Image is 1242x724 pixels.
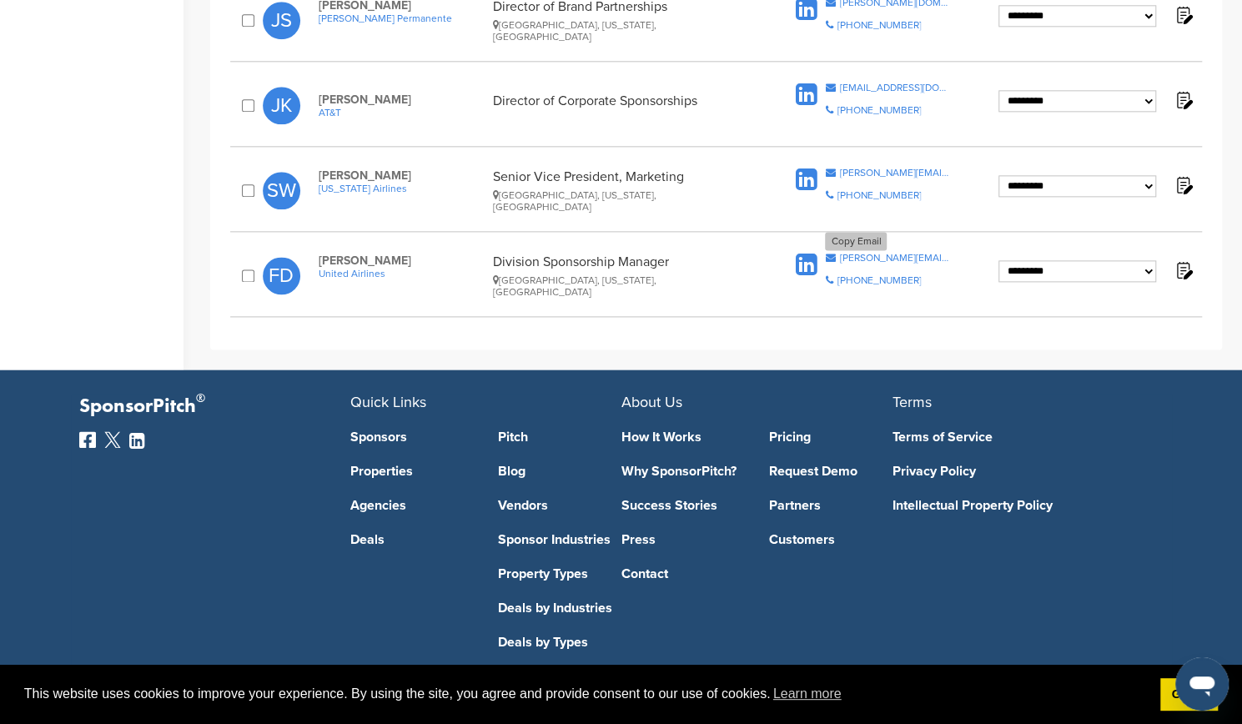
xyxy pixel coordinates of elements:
[24,681,1147,706] span: This website uses cookies to improve your experience. By using the site, you agree and provide co...
[498,430,621,444] a: Pitch
[769,533,893,546] a: Customers
[893,499,1139,512] a: Intellectual Property Policy
[1160,678,1218,711] a: dismiss cookie message
[492,19,752,43] div: [GEOGRAPHIC_DATA], [US_STATE], [GEOGRAPHIC_DATA]
[621,499,745,512] a: Success Stories
[1173,89,1194,110] img: Notes
[350,430,474,444] a: Sponsors
[621,430,745,444] a: How It Works
[498,567,621,581] a: Property Types
[621,393,682,411] span: About Us
[263,172,300,209] span: SW
[837,275,921,285] div: [PHONE_NUMBER]
[837,190,921,200] div: [PHONE_NUMBER]
[350,465,474,478] a: Properties
[263,2,300,39] span: JS
[769,465,893,478] a: Request Demo
[1175,657,1229,711] iframe: Button to launch messaging window
[263,257,300,294] span: FD
[769,430,893,444] a: Pricing
[839,83,950,93] div: [EMAIL_ADDRESS][DOMAIN_NAME]
[498,499,621,512] a: Vendors
[319,93,485,107] span: [PERSON_NAME]
[79,431,96,448] img: Facebook
[492,93,752,118] div: Director of Corporate Sponsorships
[319,168,485,183] span: [PERSON_NAME]
[350,393,426,411] span: Quick Links
[769,499,893,512] a: Partners
[893,465,1139,478] a: Privacy Policy
[893,393,932,411] span: Terms
[498,465,621,478] a: Blog
[492,274,752,298] div: [GEOGRAPHIC_DATA], [US_STATE], [GEOGRAPHIC_DATA]
[1173,4,1194,25] img: Notes
[839,253,950,263] div: [PERSON_NAME][EMAIL_ADDRESS][PERSON_NAME][DOMAIN_NAME]
[893,430,1139,444] a: Terms of Service
[498,601,621,615] a: Deals by Industries
[104,431,121,448] img: Twitter
[319,183,485,194] a: [US_STATE] Airlines
[79,395,350,419] p: SponsorPitch
[771,681,844,706] a: learn more about cookies
[492,254,752,298] div: Division Sponsorship Manager
[319,254,485,268] span: [PERSON_NAME]
[492,189,752,213] div: [GEOGRAPHIC_DATA], [US_STATE], [GEOGRAPHIC_DATA]
[319,107,485,118] a: AT&T
[837,105,921,115] div: [PHONE_NUMBER]
[350,533,474,546] a: Deals
[263,87,300,124] span: JK
[621,533,745,546] a: Press
[492,168,752,213] div: Senior Vice President, Marketing
[319,13,485,24] a: [PERSON_NAME] Permanente
[837,20,921,30] div: [PHONE_NUMBER]
[1173,259,1194,280] img: Notes
[350,499,474,512] a: Agencies
[839,168,950,178] div: [PERSON_NAME][EMAIL_ADDRESS][PERSON_NAME][DOMAIN_NAME]
[621,465,745,478] a: Why SponsorPitch?
[319,268,485,279] a: United Airlines
[196,388,205,409] span: ®
[825,232,887,250] div: Copy Email
[1173,174,1194,195] img: Notes
[621,567,745,581] a: Contact
[498,636,621,649] a: Deals by Types
[498,533,621,546] a: Sponsor Industries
